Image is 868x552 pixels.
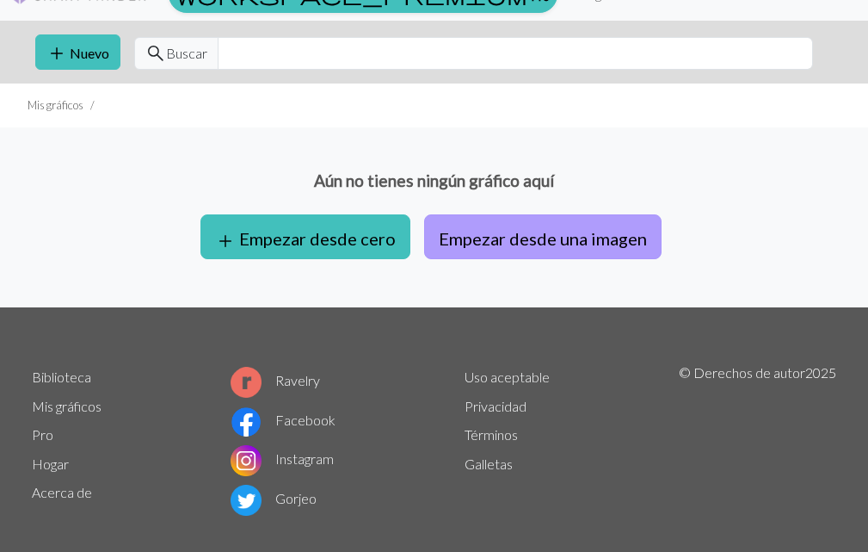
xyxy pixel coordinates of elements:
[231,485,262,516] img: Logotipo de Twitter
[231,450,334,467] a: Instagram
[231,406,262,437] img: Logotipo de Facebook
[231,490,317,506] a: Gorjeo
[805,364,836,381] font: 2025
[70,45,109,61] font: Nuevo
[35,34,120,70] button: Nuevo
[439,228,647,249] font: Empezar desde una imagen
[679,364,805,381] font: © Derechos de autor
[465,369,550,385] a: Uso aceptable
[166,45,207,61] font: Buscar
[200,214,410,259] button: Empezar desde cero
[46,41,67,65] span: add
[32,484,92,500] a: Acerca de
[231,412,336,428] a: Facebook
[145,41,166,65] span: search
[275,412,336,428] font: Facebook
[231,445,262,476] img: Logotipo de Instagram
[32,398,102,414] a: Mis gráficos
[275,372,320,388] font: Ravelry
[215,229,236,253] span: add
[465,426,518,443] a: Términos
[32,426,53,443] a: Pro
[417,226,668,243] a: Empezar desde una imagen
[465,398,526,414] a: Privacidad
[231,372,320,388] a: Ravelry
[424,214,662,259] button: Empezar desde una imagen
[314,171,554,190] font: Aún no tienes ningún gráfico aquí
[239,228,396,249] font: Empezar desde cero
[28,98,83,112] font: Mis gráficos
[275,490,317,506] font: Gorjeo
[32,456,69,472] a: Hogar
[275,450,334,467] font: Instagram
[231,367,262,398] img: Logotipo de Ravelry
[32,369,91,385] a: Biblioteca
[465,456,513,472] a: Galletas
